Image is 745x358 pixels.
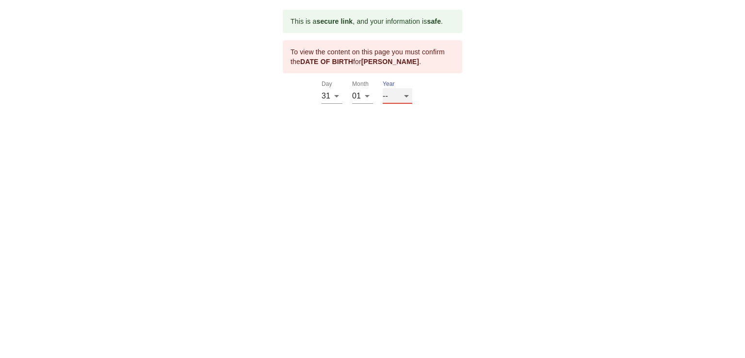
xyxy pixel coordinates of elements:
label: Day [322,81,332,87]
div: This is a , and your information is . [291,13,443,30]
b: DATE OF BIRTH [300,58,353,65]
b: secure link [316,17,353,25]
div: To view the content on this page you must confirm the for . [291,43,454,70]
label: Month [352,81,369,87]
label: Year [383,81,395,87]
b: [PERSON_NAME] [361,58,419,65]
b: safe [427,17,441,25]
